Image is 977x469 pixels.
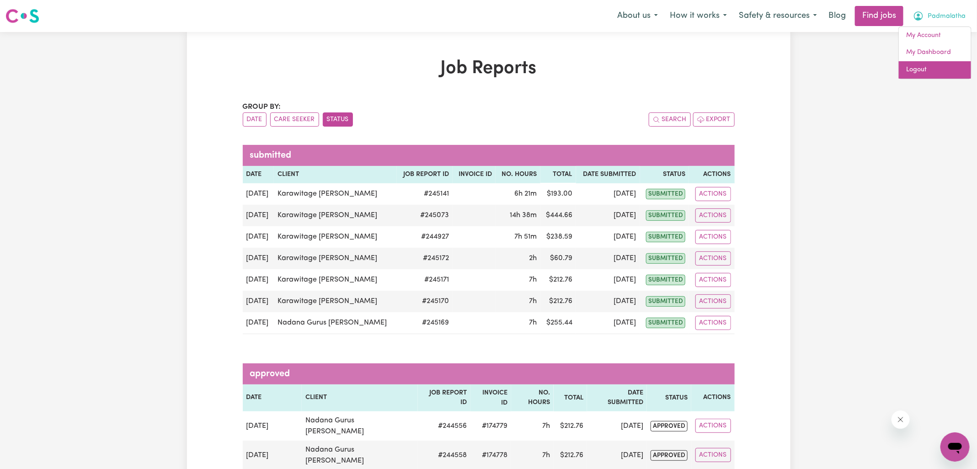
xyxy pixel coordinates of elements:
span: submitted [646,210,685,221]
button: Actions [695,316,731,330]
td: [DATE] [243,205,274,226]
span: submitted [646,296,685,307]
td: [DATE] [243,291,274,312]
span: 7 hours 51 minutes [514,233,537,240]
th: Actions [691,384,734,411]
th: Status [640,166,689,183]
th: Actions [689,166,734,183]
td: $ 238.59 [540,226,576,248]
td: [DATE] [576,226,640,248]
th: Total [540,166,576,183]
td: Nadana Gurus [PERSON_NAME] [302,411,418,441]
span: submitted [646,275,685,285]
th: Date [243,384,302,411]
button: How it works [664,6,733,26]
td: # 245172 [397,248,453,269]
td: Nadana Gurus [PERSON_NAME] [274,312,397,334]
td: [DATE] [576,291,640,312]
button: About us [611,6,664,26]
img: Careseekers logo [5,8,39,24]
span: submitted [646,318,685,328]
td: #174779 [470,411,511,441]
td: $ 255.44 [540,312,576,334]
span: submitted [646,189,685,199]
button: sort invoices by paid status [323,112,353,127]
td: $ 193.00 [540,183,576,205]
td: $ 60.79 [540,248,576,269]
td: Karawitage [PERSON_NAME] [274,269,397,291]
a: Careseekers logo [5,5,39,27]
td: [DATE] [576,248,640,269]
span: submitted [646,253,685,264]
td: Karawitage [PERSON_NAME] [274,291,397,312]
td: [DATE] [587,411,647,441]
th: No. Hours [496,166,540,183]
caption: approved [243,363,735,384]
th: Date Submitted [587,384,647,411]
span: Group by: [243,103,281,111]
th: Total [554,384,587,411]
h1: Job Reports [243,58,735,80]
iframe: Button to launch messaging window [940,432,970,462]
span: Padmalatha [928,11,966,21]
span: 14 hours 38 minutes [510,212,537,219]
td: [DATE] [576,312,640,334]
th: Job Report ID [418,384,471,411]
button: Export [693,112,735,127]
span: submitted [646,232,685,242]
td: # 244556 [418,411,471,441]
span: 7 hours [542,422,550,430]
caption: submitted [243,145,735,166]
th: Date [243,166,274,183]
td: [DATE] [576,269,640,291]
td: [DATE] [243,183,274,205]
span: Need any help? [5,6,55,14]
button: My Account [907,6,972,26]
button: Search [649,112,691,127]
button: sort invoices by care seeker [270,112,319,127]
span: 7 hours [542,452,550,459]
td: [DATE] [576,183,640,205]
button: Actions [695,251,731,266]
td: # 245170 [397,291,453,312]
td: Karawitage [PERSON_NAME] [274,226,397,248]
td: $ 212.76 [540,269,576,291]
td: # 245141 [397,183,453,205]
td: [DATE] [243,312,274,334]
button: Actions [695,419,731,433]
td: $ 444.66 [540,205,576,226]
td: # 245171 [397,269,453,291]
th: Date Submitted [576,166,640,183]
td: [DATE] [243,226,274,248]
td: Karawitage [PERSON_NAME] [274,248,397,269]
a: Logout [899,61,971,79]
span: 6 hours 21 minutes [514,190,537,197]
th: Job Report ID [397,166,453,183]
td: # 245073 [397,205,453,226]
th: Client [274,166,397,183]
a: My Account [899,27,971,44]
td: [DATE] [576,205,640,226]
th: Invoice ID [470,384,511,411]
span: 7 hours [529,298,537,305]
span: approved [651,421,688,432]
a: Find jobs [855,6,903,26]
td: $ 212.76 [540,291,576,312]
div: My Account [898,27,972,79]
td: # 244927 [397,226,453,248]
th: Invoice ID [453,166,496,183]
td: $ 212.76 [554,411,587,441]
td: [DATE] [243,411,302,441]
td: # 245169 [397,312,453,334]
button: Safety & resources [733,6,823,26]
span: 2 hours [529,255,537,262]
span: 7 hours [529,276,537,283]
a: My Dashboard [899,44,971,61]
th: No. Hours [511,384,554,411]
td: Karawitage [PERSON_NAME] [274,205,397,226]
iframe: Close message [892,410,910,429]
button: Actions [695,187,731,201]
td: Karawitage [PERSON_NAME] [274,183,397,205]
button: Actions [695,448,731,462]
span: approved [651,450,688,461]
